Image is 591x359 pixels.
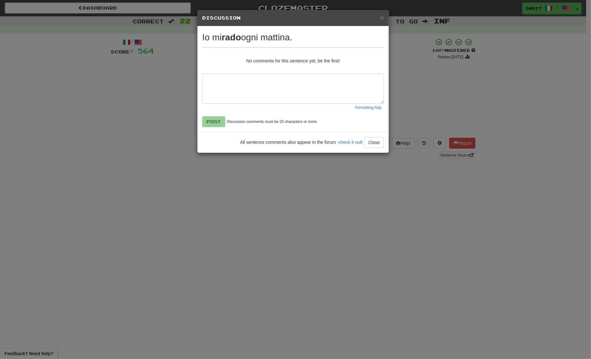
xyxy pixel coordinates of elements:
[202,58,384,64] div: No comments for this sentence yet, be the first!
[227,119,318,125] small: Discussion comments must be 20 characters or more.
[380,14,384,21] span: ×
[380,14,384,21] button: Close
[202,116,225,127] button: Post
[353,104,384,111] button: Formatting help
[240,140,363,145] span: All sentence comments also appear in the forum - !
[222,32,241,42] strong: rado
[339,140,361,145] a: check it out
[202,31,384,44] div: Io mi ogni mattina.
[202,15,384,21] h5: Discussion
[364,137,384,148] button: Close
